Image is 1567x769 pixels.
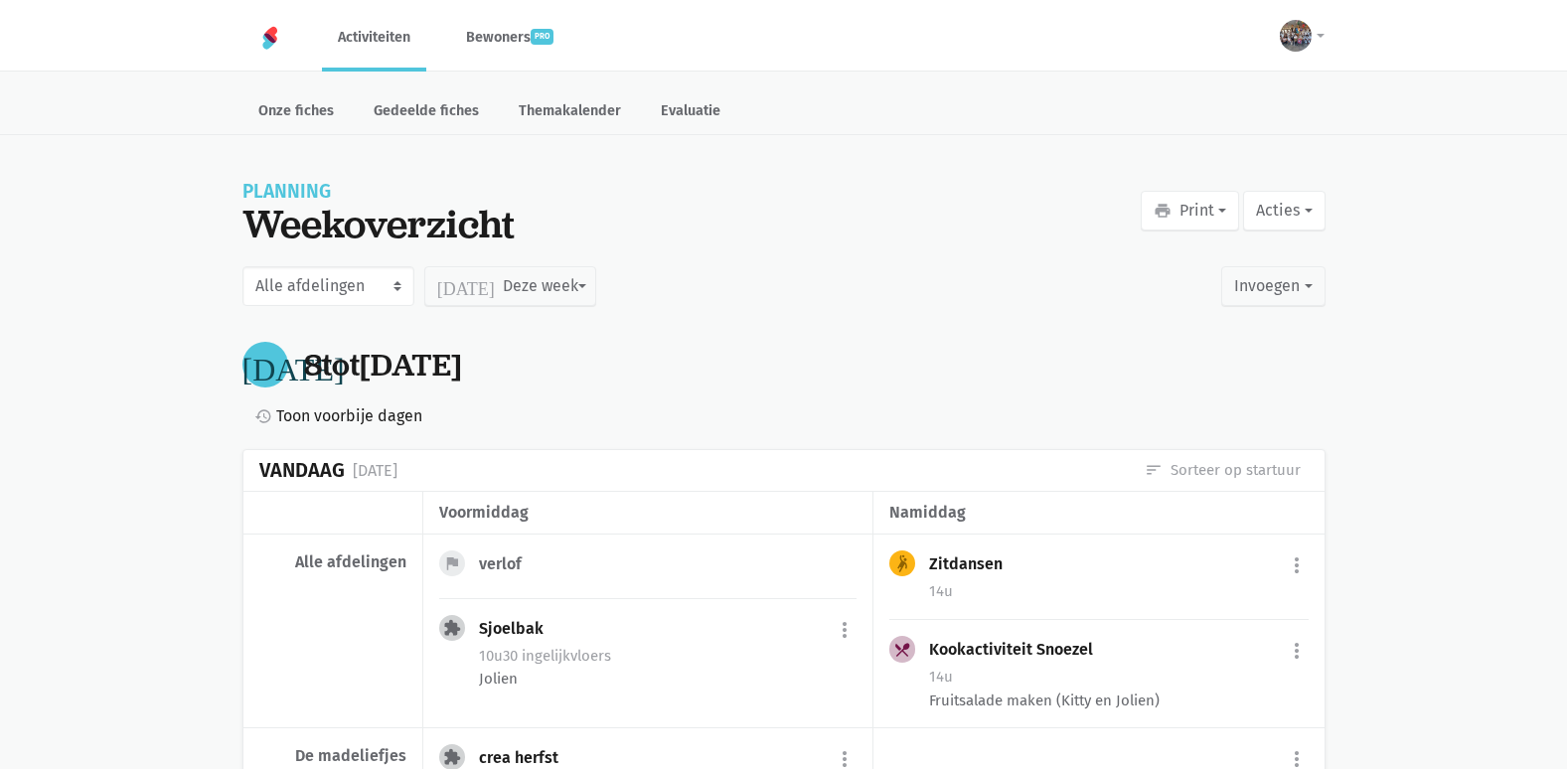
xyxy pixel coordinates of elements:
div: Zitdansen [929,554,1019,574]
span: 14u [929,582,953,600]
div: namiddag [889,500,1308,526]
i: print [1154,202,1172,220]
a: Bewonerspro [450,4,569,71]
a: Sorteer op startuur [1145,459,1301,481]
i: local_dining [893,641,911,659]
div: voormiddag [439,500,857,526]
i: sort [1145,461,1163,479]
div: Sjoelbak [479,619,559,639]
i: [DATE] [437,277,495,295]
div: Vandaag [259,459,345,482]
span: gelijkvloers [522,647,611,665]
span: 10u30 [479,647,518,665]
span: Toon voorbije dagen [276,403,422,429]
i: extension [443,619,461,637]
img: Home [258,26,282,50]
span: pro [531,29,553,45]
button: Acties [1243,191,1325,231]
i: extension [443,748,461,766]
a: Activiteiten [322,4,426,71]
button: Deze week [424,266,596,306]
div: verlof [479,554,538,574]
a: Gedeelde fiches [358,91,495,134]
div: Fruitsalade maken (Kitty en Jolien) [929,690,1308,711]
div: Jolien [479,668,857,690]
button: Invoegen [1221,266,1325,306]
span: in [522,647,535,665]
a: Onze fiches [242,91,350,134]
div: tot [304,347,462,384]
div: Weekoverzicht [242,201,515,246]
a: Themakalender [503,91,637,134]
i: sports_handball [893,554,911,572]
i: [DATE] [242,349,345,381]
i: flag [443,554,461,572]
div: Alle afdelingen [259,552,406,572]
span: 14u [929,668,953,686]
div: Planning [242,183,515,201]
div: De madeliefjes [259,746,406,766]
div: crea herfst [479,748,574,768]
span: [DATE] [360,344,462,385]
button: Print [1141,191,1239,231]
i: history [254,407,272,425]
div: [DATE] [353,458,397,484]
a: Evaluatie [645,91,736,134]
div: Kookactiviteit Snoezel [929,640,1109,660]
a: Toon voorbije dagen [246,403,422,429]
span: 8 [304,344,322,385]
